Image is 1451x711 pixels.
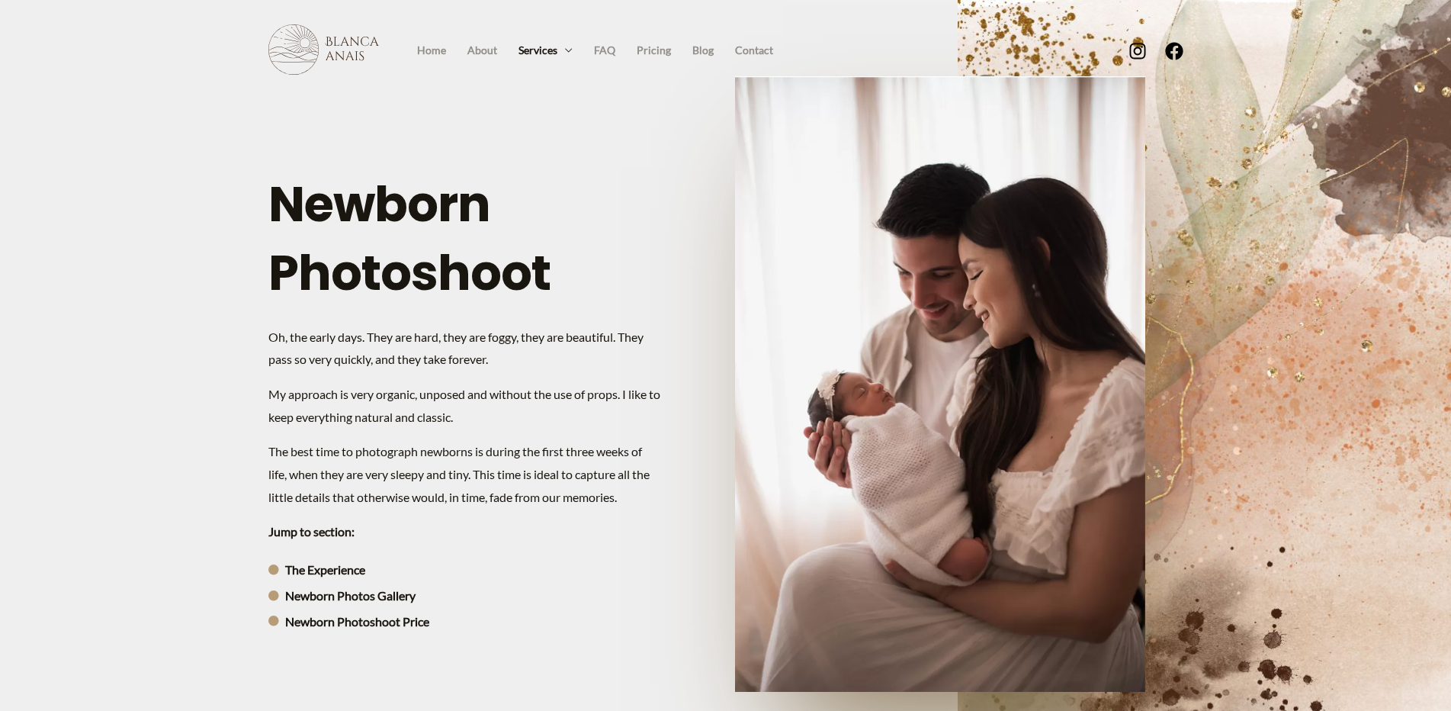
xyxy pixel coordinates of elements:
a: Instagram [1128,42,1147,60]
a: Newborn Photoshoot Price [268,610,430,633]
a: Services [508,39,583,62]
h1: Newborn Photoshoot [268,170,662,307]
a: Facebook [1165,42,1183,60]
a: Contact [724,39,784,62]
a: Pricing [626,39,682,62]
a: Newborn Photos Gallery [268,584,430,607]
a: Blog [682,39,724,62]
a: Home [406,39,457,62]
span: Newborn Photoshoot Price [281,610,429,633]
a: FAQ [583,39,626,62]
nav: Site Navigation: Primary [406,38,784,62]
a: About [457,39,508,62]
p: The best time to photograph newborns is during the first three weeks of life, when they are very ... [268,440,662,508]
a: The Experience [268,558,430,581]
span: Newborn Photos Gallery [281,584,416,607]
b: Jump to section: [268,524,355,539]
p: Oh, the early days. They are hard, they are foggy, they are beautiful. They pass so very quickly,... [268,326,662,371]
img: Blanca Anais Photography [268,24,379,75]
span: The Experience [281,558,365,581]
p: My approach is very organic, unposed and without the use of props. I like to keep everything natu... [268,383,662,428]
